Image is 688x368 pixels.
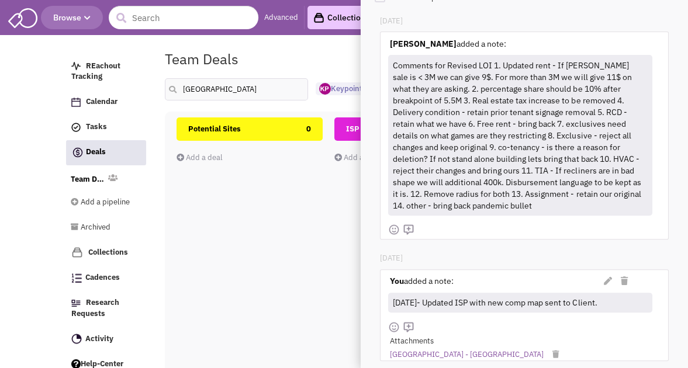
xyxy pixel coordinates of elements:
[41,6,103,29] button: Browse
[65,328,146,350] a: Activity
[390,336,434,347] label: Attachments
[316,82,405,96] button: Keypoint Partners
[264,12,298,23] a: Advanced
[65,116,146,138] a: Tasks
[388,321,400,333] img: face-smile.png
[306,117,311,141] span: 0
[71,300,81,307] img: Research.png
[65,292,146,325] a: Research Requests
[307,6,375,29] a: Collections
[86,97,117,107] span: Calendar
[165,78,307,100] input: Search deals
[71,273,82,283] img: Cadences_logo.png
[552,350,559,358] i: Remove Attachment
[319,84,394,93] span: Keypoint Partners
[71,123,81,132] img: icon-tasks.png
[71,217,144,239] a: Archived
[71,98,81,107] img: Calendar.png
[66,140,146,165] a: Deals
[65,91,146,113] a: Calendar
[88,247,128,257] span: Collections
[65,241,146,264] a: Collections
[86,122,107,132] span: Tasks
[390,57,648,214] div: Comments for Revised LOI 1. Updated rent - If [PERSON_NAME] sale is < 3M we can give 9$. For more...
[604,277,612,285] i: Edit Note
[621,277,628,285] i: Delete Note
[8,6,37,28] img: SmartAdmin
[85,273,120,283] span: Cadences
[390,39,457,49] strong: [PERSON_NAME]
[390,38,506,50] label: added a note:
[388,224,400,235] img: face-smile.png
[65,55,146,89] a: REachout Tracking
[65,267,146,289] a: Cadences
[85,334,113,343] span: Activity
[346,124,399,134] span: ISP Submitted
[380,16,668,27] p: [DATE]
[390,294,648,311] div: [DATE]- Updated ISP with new comp map sent to Client.
[71,174,105,185] a: Team Deals
[71,247,83,258] img: icon-collection-lavender.png
[165,51,238,67] h1: Team Deals
[177,152,223,162] a: Add a deal
[71,192,144,214] a: Add a pipeline
[334,152,381,162] a: Add a deal
[390,349,544,360] a: [GEOGRAPHIC_DATA] - [GEOGRAPHIC_DATA]
[109,6,258,29] input: Search
[313,12,324,23] img: icon-collection-lavender-black.svg
[71,61,120,82] span: REachout Tracking
[319,83,331,95] img: ny_GipEnDU-kinWYCc5EwQ.png
[390,276,404,286] strong: You
[390,275,454,287] label: added a note:
[71,334,82,344] img: Activity.png
[53,12,91,23] span: Browse
[71,297,119,318] span: Research Requests
[188,124,241,134] span: Potential Sites
[72,145,84,159] img: icon-deals.svg
[403,224,414,235] img: mdi_comment-add-outline.png
[403,321,414,333] img: mdi_comment-add-outline.png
